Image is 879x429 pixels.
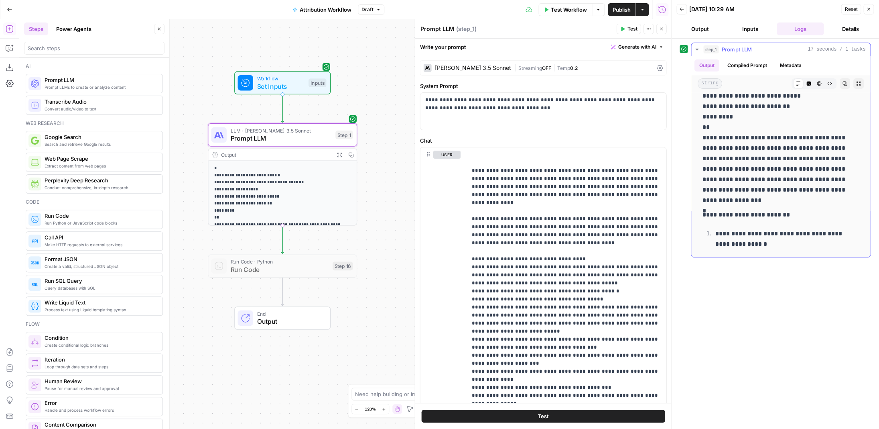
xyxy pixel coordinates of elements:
div: 17 seconds / 1 tasks [691,56,870,257]
span: Create a valid, structured JSON object [45,263,156,270]
span: Query databases with SQL [45,285,156,291]
span: Create conditional logic branches [45,342,156,348]
span: 120% [365,406,376,412]
button: Attribution Workflow [288,3,356,16]
span: Streaming [518,65,542,71]
span: Attribution Workflow [300,6,351,14]
span: Run Code [230,265,329,274]
div: Flow [26,321,163,328]
span: 17 seconds / 1 tasks [808,46,865,53]
div: Run Code · PythonRun CodeStep 16 [208,254,357,278]
label: Chat [420,137,666,145]
button: Compiled Prompt [723,59,772,71]
button: Draft [358,4,384,15]
span: Extract content from web pages [45,163,156,169]
span: Reset [844,6,857,13]
span: Workflow [257,75,305,82]
span: string [698,78,722,89]
button: Test Workflow [538,3,592,16]
div: WorkflowSet InputsInputs [208,71,357,94]
span: Make HTTP requests to external services [45,241,156,248]
button: Inputs [727,22,773,35]
span: End [257,310,322,317]
button: 17 seconds / 1 tasks [691,43,870,56]
span: Temp [557,65,570,71]
div: Code [26,198,163,206]
span: Output [257,317,322,326]
span: Prompt LLM [45,76,156,84]
button: user [433,151,460,159]
span: Run Code [45,212,156,220]
button: Details [827,22,874,35]
span: Call API [45,233,156,241]
span: Test [538,412,549,420]
button: Output [676,22,723,35]
div: Step 1 [335,131,353,139]
span: Pause for manual review and approval [45,385,156,392]
span: Conduct comprehensive, in-depth research [45,184,156,191]
div: Web research [26,120,163,127]
span: Prompt LLMs to create or analyze content [45,84,156,90]
button: Test [421,410,665,423]
span: Generate with AI [618,43,656,51]
div: Write your prompt [415,39,671,55]
div: EndOutput [208,306,357,330]
span: Process text using Liquid templating syntax [45,306,156,313]
span: Format JSON [45,255,156,263]
button: Generate with AI [607,42,666,52]
span: Test [627,25,637,33]
span: Draft [361,6,374,13]
span: Run SQL Query [45,277,156,285]
span: ( step_1 ) [456,25,476,33]
span: Run Python or JavaScript code blocks [45,220,156,226]
button: Publish [608,3,635,16]
span: Loop through data sets and steps [45,364,156,370]
span: step_1 [703,45,719,53]
button: Steps [24,22,48,35]
span: Google Search [45,133,156,141]
span: Convert audio/video to text [45,106,156,112]
span: Condition [45,334,156,342]
g: Edge from step_16 to end [281,278,284,306]
span: Set Inputs [257,82,305,91]
span: Content Comparison [45,421,156,429]
button: Reset [841,4,861,14]
button: Output [694,59,719,71]
span: Iteration [45,355,156,364]
span: Write Liquid Text [45,298,156,306]
input: Search steps [28,44,161,52]
label: System Prompt [420,82,666,90]
span: | [551,63,557,71]
span: 0.2 [570,65,577,71]
span: Error [45,399,156,407]
span: OFF [542,65,551,71]
div: [PERSON_NAME] 3.5 Sonnet [434,65,511,71]
span: Prompt LLM [722,45,751,53]
span: LLM · [PERSON_NAME] 3.5 Sonnet [230,127,331,134]
button: Logs [777,22,824,35]
span: Search and retrieve Google results [45,141,156,147]
div: Step 16 [333,261,353,270]
span: Human Review [45,377,156,385]
div: Ai [26,63,163,70]
span: Publish [613,6,631,14]
span: Test Workflow [551,6,587,14]
button: Metadata [775,59,806,71]
g: Edge from start to step_1 [281,94,284,123]
span: Perplexity Deep Research [45,176,156,184]
span: Transcribe Audio [45,98,156,106]
g: Edge from step_1 to step_16 [281,225,284,253]
span: Run Code · Python [230,258,329,266]
div: Inputs [309,78,326,87]
span: Prompt LLM [230,133,331,143]
span: Web Page Scrape [45,155,156,163]
span: Handle and process workflow errors [45,407,156,413]
button: Power Agents [51,22,96,35]
button: Test [616,24,641,34]
div: Output [221,151,331,158]
span: | [514,63,518,71]
textarea: Prompt LLM [420,25,454,33]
